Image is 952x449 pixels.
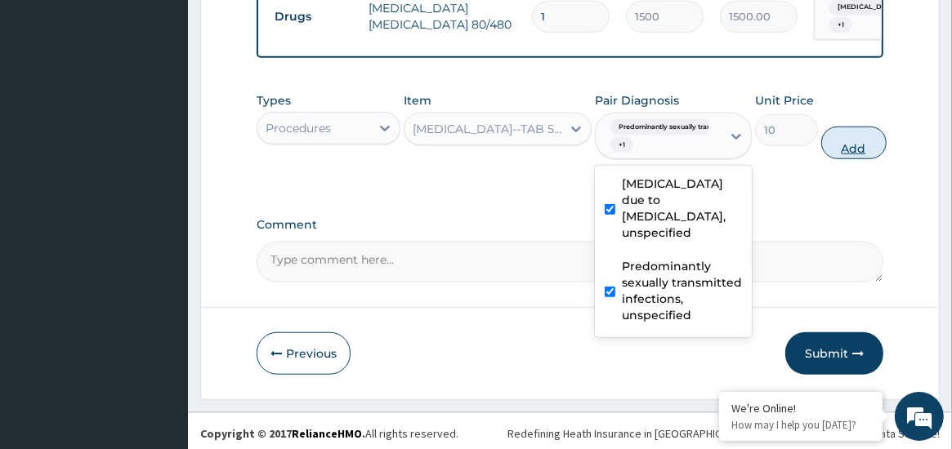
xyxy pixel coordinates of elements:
[30,82,66,122] img: d_794563401_company_1708531726252_794563401
[622,176,742,241] label: [MEDICAL_DATA] due to [MEDICAL_DATA], unspecified
[95,126,226,291] span: We're online!
[755,92,814,109] label: Unit Price
[731,401,870,416] div: We're Online!
[610,137,633,153] span: + 1
[413,121,563,137] div: [MEDICAL_DATA]--TAB 500MG
[622,258,742,323] label: Predominantly sexually transmitted infections, unspecified
[257,94,291,108] label: Types
[268,8,307,47] div: Minimize live chat window
[266,2,360,32] td: Drugs
[200,426,365,441] strong: Copyright © 2017 .
[507,425,940,442] div: Redefining Heath Insurance in [GEOGRAPHIC_DATA] using Telemedicine and Data Science!
[266,120,331,136] div: Procedures
[821,127,887,159] button: Add
[595,92,679,109] label: Pair Diagnosis
[292,426,362,441] a: RelianceHMO
[785,332,883,375] button: Submit
[731,418,870,432] p: How may I help you today?
[610,119,735,136] span: Predominantly sexually transmi...
[85,91,275,113] div: Chat with us now
[404,92,431,109] label: Item
[829,17,852,33] span: + 1
[257,218,884,232] label: Comment
[8,287,311,344] textarea: Type your message and hit 'Enter'
[257,332,351,375] button: Previous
